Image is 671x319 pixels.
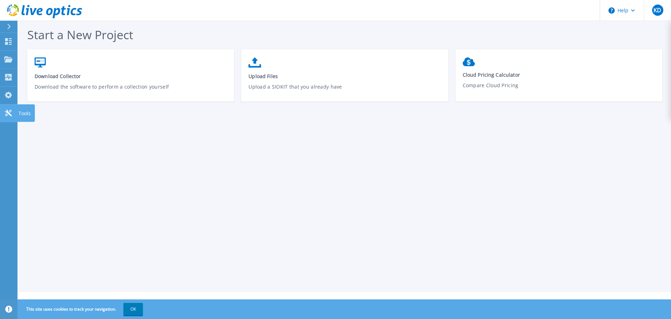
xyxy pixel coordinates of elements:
span: Upload Files [248,73,441,79]
a: Cloud Pricing CalculatorCompare Cloud Pricing [455,54,662,103]
span: Download Collector [35,73,227,79]
span: Cloud Pricing Calculator [463,71,655,78]
a: Download CollectorDownload the software to perform a collection yourself [27,54,234,104]
p: Tools [19,104,31,123]
p: Download the software to perform a collection yourself [35,83,227,99]
span: This site uses cookies to track your navigation. [19,303,143,315]
span: Start a New Project [27,27,133,43]
p: Upload a SIOKIT that you already have [248,83,441,99]
span: KD [654,7,661,13]
a: Upload FilesUpload a SIOKIT that you already have [241,54,448,104]
p: Compare Cloud Pricing [463,82,655,98]
button: OK [123,303,143,315]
